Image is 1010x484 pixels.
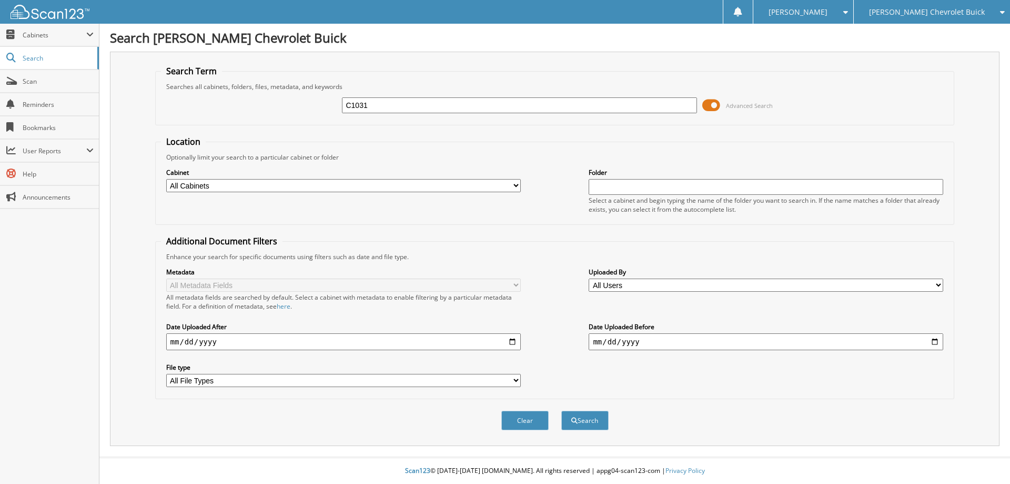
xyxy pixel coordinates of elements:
span: Reminders [23,100,94,109]
label: Uploaded By [589,268,943,276]
span: Advanced Search [726,102,773,110]
span: [PERSON_NAME] Chevrolet Buick [869,9,985,15]
a: Privacy Policy [665,466,705,475]
button: Search [561,411,609,430]
label: Cabinet [166,168,521,177]
img: scan123-logo-white.svg [11,5,89,19]
span: Search [23,54,92,63]
span: [PERSON_NAME] [769,9,827,15]
div: Select a cabinet and begin typing the name of the folder you want to search in. If the name match... [589,196,943,214]
legend: Additional Document Filters [161,235,282,247]
a: here [277,302,290,311]
div: Searches all cabinets, folders, files, metadata, and keywords [161,82,949,91]
span: Scan123 [405,466,430,475]
span: Announcements [23,193,94,202]
input: start [166,333,521,350]
span: User Reports [23,146,86,155]
legend: Location [161,136,206,147]
span: Cabinets [23,31,86,39]
label: Metadata [166,268,521,276]
input: end [589,333,943,350]
h1: Search [PERSON_NAME] Chevrolet Buick [110,29,999,46]
span: Help [23,170,94,179]
label: File type [166,363,521,372]
legend: Search Term [161,65,222,77]
label: Date Uploaded After [166,322,521,331]
label: Date Uploaded Before [589,322,943,331]
div: Enhance your search for specific documents using filters such as date and file type. [161,252,949,261]
div: © [DATE]-[DATE] [DOMAIN_NAME]. All rights reserved | appg04-scan123-com | [99,458,1010,484]
div: All metadata fields are searched by default. Select a cabinet with metadata to enable filtering b... [166,293,521,311]
div: Optionally limit your search to a particular cabinet or folder [161,153,949,162]
span: Bookmarks [23,123,94,132]
span: Scan [23,77,94,86]
label: Folder [589,168,943,177]
iframe: Chat Widget [957,433,1010,484]
button: Clear [501,411,549,430]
